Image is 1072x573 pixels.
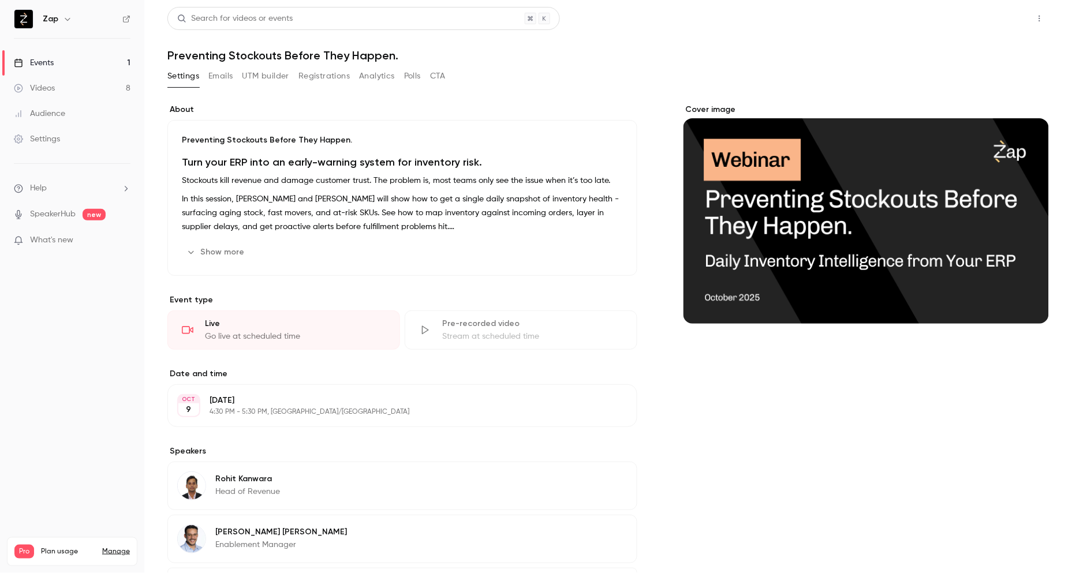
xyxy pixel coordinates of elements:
[182,155,623,169] h1: Turn your ERP into an early-warning system for inventory risk.
[182,192,623,234] p: In this session, [PERSON_NAME] and [PERSON_NAME] will show how to get a single daily snapshot of ...
[205,318,386,329] div: Live
[167,67,199,85] button: Settings
[242,67,289,85] button: UTM builder
[178,395,199,403] div: OCT
[205,331,386,342] div: Go live at scheduled time
[167,368,637,380] label: Date and time
[976,7,1021,30] button: Share
[178,472,206,500] img: Rohit Kanwara
[41,547,95,556] span: Plan usage
[167,310,400,350] div: LiveGo live at scheduled time
[405,310,637,350] div: Pre-recorded videoStream at scheduled time
[14,10,33,28] img: Zap
[215,526,347,538] p: [PERSON_NAME] [PERSON_NAME]
[14,182,130,194] li: help-dropdown-opener
[178,525,206,553] img: David Ramirez
[30,208,76,220] a: SpeakerHub
[167,294,637,306] p: Event type
[177,13,293,25] div: Search for videos or events
[102,547,130,556] a: Manage
[215,539,347,550] p: Enablement Manager
[215,486,280,497] p: Head of Revenue
[442,318,623,329] div: Pre-recorded video
[167,462,637,510] div: Rohit KanwaraRohit KanwaraHead of Revenue
[683,104,1049,324] section: Cover image
[167,515,637,563] div: David Ramirez[PERSON_NAME] [PERSON_NAME]Enablement Manager
[167,48,1049,62] h1: Preventing Stockouts Before They Happen.
[43,13,58,25] h6: Zap
[683,104,1049,115] label: Cover image
[14,133,60,145] div: Settings
[182,134,623,146] p: Preventing Stockouts Before They Happen.
[182,174,623,188] p: Stockouts kill revenue and damage customer trust. The problem is, most teams only see the issue w...
[442,331,623,342] div: Stream at scheduled time
[14,108,65,119] div: Audience
[210,407,576,417] p: 4:30 PM - 5:30 PM, [GEOGRAPHIC_DATA]/[GEOGRAPHIC_DATA]
[167,445,637,457] label: Speakers
[404,67,421,85] button: Polls
[167,104,637,115] label: About
[14,83,55,94] div: Videos
[30,234,73,246] span: What's new
[210,395,576,406] p: [DATE]
[30,182,47,194] span: Help
[430,67,446,85] button: CTA
[83,209,106,220] span: new
[182,243,251,261] button: Show more
[208,67,233,85] button: Emails
[359,67,395,85] button: Analytics
[14,545,34,559] span: Pro
[186,404,192,415] p: 9
[298,67,350,85] button: Registrations
[215,473,280,485] p: Rohit Kanwara
[14,57,54,69] div: Events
